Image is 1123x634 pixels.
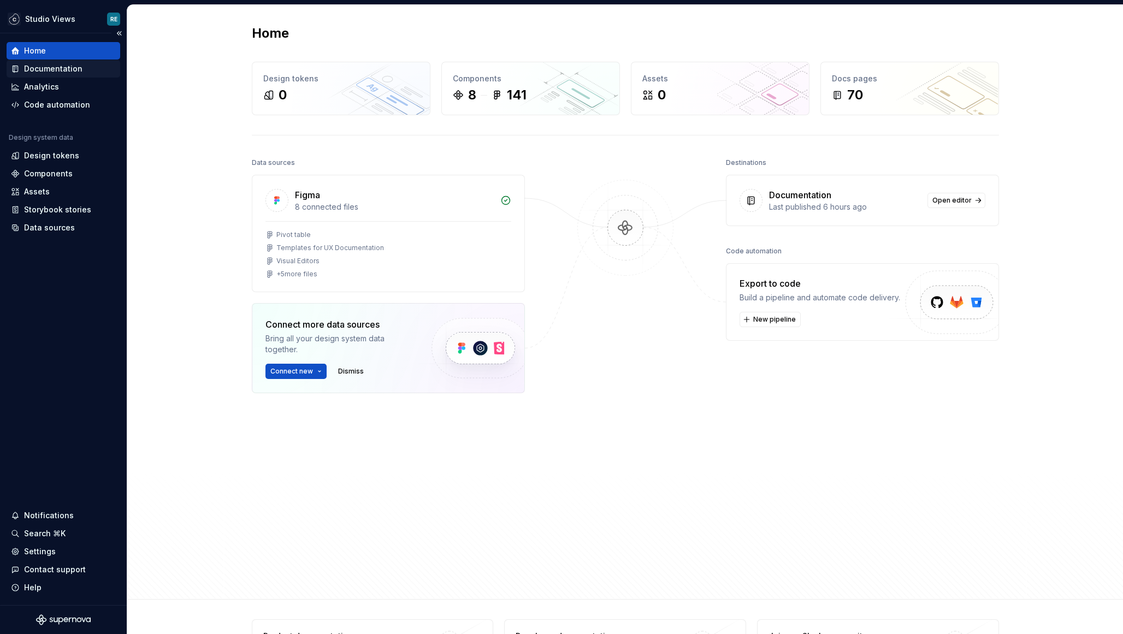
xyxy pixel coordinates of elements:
[252,62,430,115] a: Design tokens0
[7,42,120,60] a: Home
[295,188,320,202] div: Figma
[740,277,900,290] div: Export to code
[24,564,86,575] div: Contact support
[507,86,527,104] div: 141
[2,7,125,31] button: Studio ViewsRE
[338,367,364,376] span: Dismiss
[24,45,46,56] div: Home
[7,219,120,236] a: Data sources
[24,63,82,74] div: Documentation
[7,201,120,218] a: Storybook stories
[769,188,831,202] div: Documentation
[36,614,91,625] svg: Supernova Logo
[7,183,120,200] a: Assets
[7,579,120,596] button: Help
[333,364,369,379] button: Dismiss
[9,133,73,142] div: Design system data
[453,73,608,84] div: Components
[820,62,999,115] a: Docs pages70
[7,165,120,182] a: Components
[252,175,525,292] a: Figma8 connected filesPivot tableTemplates for UX DocumentationVisual Editors+5more files
[24,168,73,179] div: Components
[441,62,620,115] a: Components8141
[25,14,75,25] div: Studio Views
[24,582,42,593] div: Help
[832,73,988,84] div: Docs pages
[7,543,120,560] a: Settings
[658,86,666,104] div: 0
[265,318,413,331] div: Connect more data sources
[631,62,809,115] a: Assets0
[276,270,317,279] div: + 5 more files
[24,546,56,557] div: Settings
[24,99,90,110] div: Code automation
[468,86,476,104] div: 8
[24,204,91,215] div: Storybook stories
[726,244,782,259] div: Code automation
[7,78,120,96] a: Analytics
[295,202,494,212] div: 8 connected files
[7,96,120,114] a: Code automation
[276,257,320,265] div: Visual Editors
[265,364,327,379] button: Connect new
[740,292,900,303] div: Build a pipeline and automate code delivery.
[24,222,75,233] div: Data sources
[769,202,921,212] div: Last published 6 hours ago
[24,528,66,539] div: Search ⌘K
[24,510,74,521] div: Notifications
[7,147,120,164] a: Design tokens
[7,60,120,78] a: Documentation
[7,561,120,578] button: Contact support
[927,193,985,208] a: Open editor
[111,26,127,41] button: Collapse sidebar
[279,86,287,104] div: 0
[932,196,972,205] span: Open editor
[270,367,313,376] span: Connect new
[847,86,863,104] div: 70
[24,186,50,197] div: Assets
[263,73,419,84] div: Design tokens
[110,15,117,23] div: RE
[7,525,120,542] button: Search ⌘K
[740,312,801,327] button: New pipeline
[7,507,120,524] button: Notifications
[276,244,384,252] div: Templates for UX Documentation
[24,150,79,161] div: Design tokens
[642,73,798,84] div: Assets
[753,315,796,324] span: New pipeline
[252,25,289,42] h2: Home
[265,333,413,355] div: Bring all your design system data together.
[276,230,311,239] div: Pivot table
[8,13,21,26] img: f5634f2a-3c0d-4c0b-9dc3-3862a3e014c7.png
[252,155,295,170] div: Data sources
[24,81,59,92] div: Analytics
[726,155,766,170] div: Destinations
